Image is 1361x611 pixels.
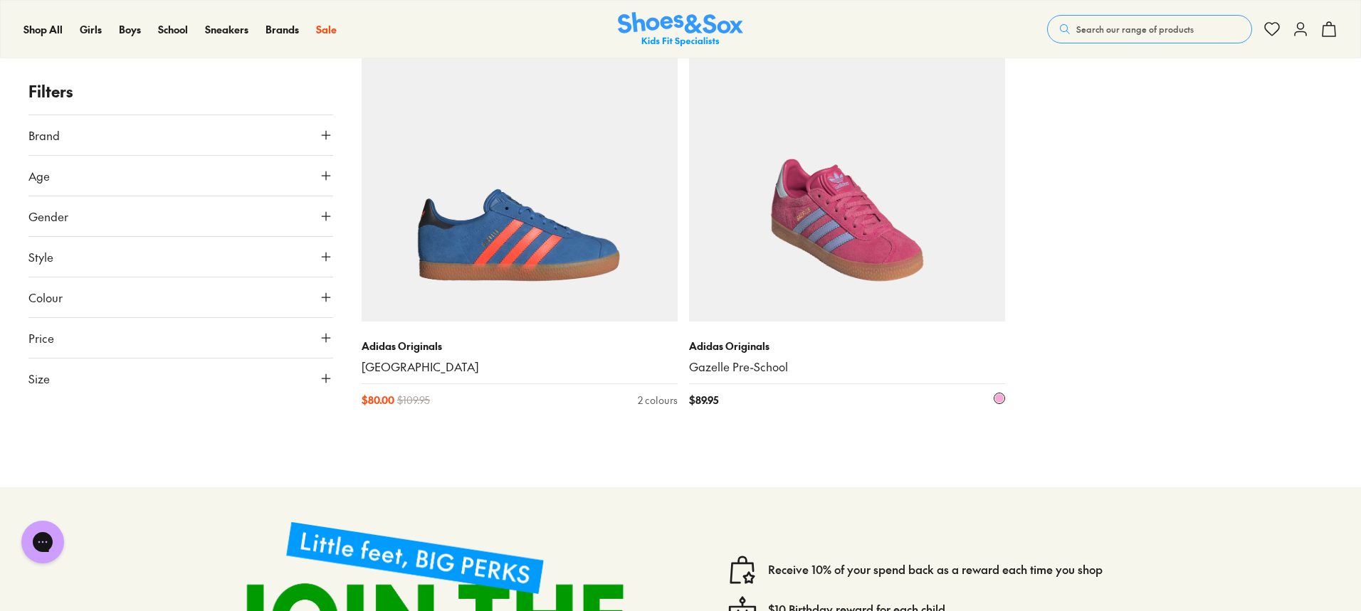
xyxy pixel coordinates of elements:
a: Shoes & Sox [618,12,743,47]
p: Adidas Originals [362,339,678,354]
span: Style [28,248,53,265]
a: Sale [362,6,678,322]
button: Age [28,156,333,196]
span: $ 109.95 [397,393,430,408]
span: Sneakers [205,22,248,36]
span: Price [28,329,54,346]
a: Boys [119,22,141,37]
a: Brands [266,22,299,37]
button: Search our range of products [1047,15,1252,43]
span: Sale [316,22,337,36]
span: $ 80.00 [362,393,394,408]
p: Adidas Originals [689,339,1005,354]
button: Size [28,358,333,398]
a: Sale [316,22,337,37]
span: School [158,22,188,36]
button: Price [28,318,333,358]
p: Filters [28,80,333,103]
span: Gender [28,208,68,225]
iframe: Gorgias live chat messenger [14,516,71,568]
button: Brand [28,115,333,155]
span: Search our range of products [1076,23,1194,36]
span: Age [28,167,50,184]
a: Gazelle Pre-School [689,359,1005,375]
button: Gender [28,196,333,236]
span: Size [28,370,50,387]
span: Colour [28,289,63,306]
button: Style [28,237,333,277]
a: Fan Fave [689,6,1005,322]
img: SNS_Logo_Responsive.svg [618,12,743,47]
span: Brands [266,22,299,36]
span: Shop All [23,22,63,36]
span: Girls [80,22,102,36]
span: Brand [28,127,60,144]
a: Receive 10% of your spend back as a reward each time you shop [768,562,1103,578]
div: 2 colours [638,393,678,408]
a: School [158,22,188,37]
span: Boys [119,22,141,36]
a: [GEOGRAPHIC_DATA] [362,359,678,375]
a: Sneakers [205,22,248,37]
a: Girls [80,22,102,37]
a: Shop All [23,22,63,37]
img: vector1.svg [728,556,757,584]
button: Colour [28,277,333,317]
span: $ 89.95 [689,393,718,408]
